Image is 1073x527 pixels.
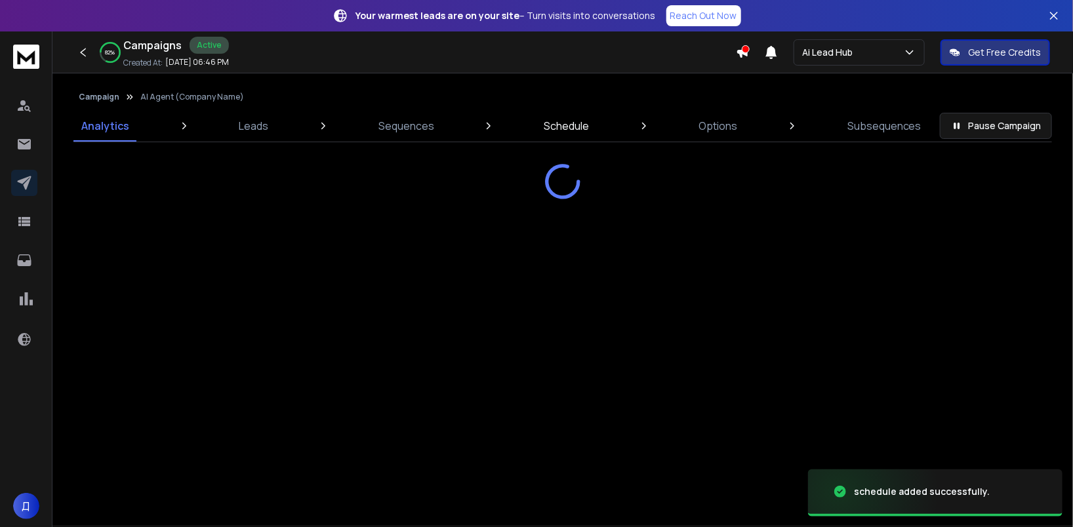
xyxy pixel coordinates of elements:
[79,92,119,102] button: Campaign
[81,118,129,134] p: Analytics
[840,110,929,142] a: Subsequences
[123,58,163,68] p: Created At:
[802,46,858,59] p: Ai Lead Hub
[666,5,741,26] a: Reach Out Now
[190,37,229,54] div: Active
[123,37,182,53] h1: Campaigns
[691,110,746,142] a: Options
[231,110,276,142] a: Leads
[941,39,1050,66] button: Get Free Credits
[854,485,990,498] div: schedule added successfully.
[13,493,39,519] button: Д
[536,110,597,142] a: Schedule
[140,92,244,102] p: AI Agent (Company Name)
[847,118,921,134] p: Subsequences
[699,118,738,134] p: Options
[356,9,520,22] strong: Your warmest leads are on your site
[940,113,1052,139] button: Pause Campaign
[106,49,115,56] p: 82 %
[670,9,737,22] p: Reach Out Now
[73,110,137,142] a: Analytics
[239,118,268,134] p: Leads
[165,57,229,68] p: [DATE] 06:46 PM
[378,118,434,134] p: Sequences
[13,45,39,69] img: logo
[356,9,656,22] p: – Turn visits into conversations
[371,110,442,142] a: Sequences
[544,118,589,134] p: Schedule
[968,46,1041,59] p: Get Free Credits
